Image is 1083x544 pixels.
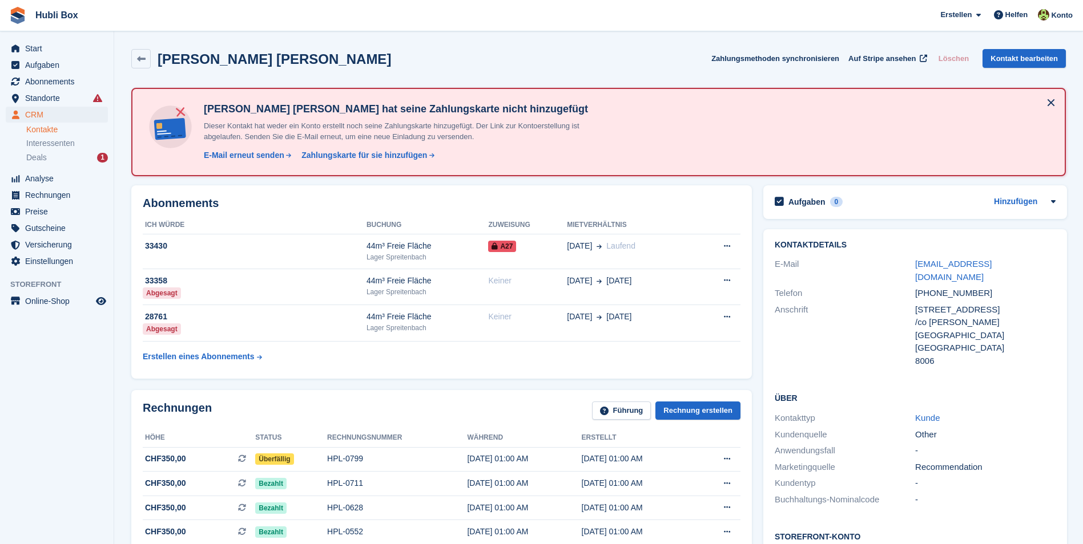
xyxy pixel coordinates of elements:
div: Erstellen eines Abonnements [143,351,255,363]
div: Other [915,428,1056,441]
div: Telefon [775,287,915,300]
a: Führung [592,401,651,420]
span: Bezahlt [255,478,287,489]
div: HPL-0628 [327,502,467,514]
div: [DATE] 01:00 AM [582,502,696,514]
div: HPL-0552 [327,526,467,538]
div: [DATE] 01:00 AM [582,453,696,465]
span: Helfen [1005,9,1028,21]
div: - [915,477,1056,490]
span: CHF350,00 [145,477,186,489]
div: Kundentyp [775,477,915,490]
span: [DATE] [567,275,592,287]
div: Anwendungsfall [775,444,915,457]
button: Löschen [934,49,973,68]
span: Bezahlt [255,502,287,514]
th: Rechnungsnummer [327,429,467,447]
span: Deals [26,152,47,163]
h4: [PERSON_NAME] [PERSON_NAME] hat seine Zahlungskarte nicht hinzugefügt [199,103,599,116]
span: [DATE] [606,311,631,323]
a: Hubli Box [31,6,83,25]
div: [DATE] 01:00 AM [467,477,581,489]
img: no-card-linked-e7822e413c904bf8b177c4d89f31251c4716f9871600ec3ca5bfc59e148c83f4.svg [146,103,195,151]
span: [DATE] [606,275,631,287]
a: Kontakt bearbeiten [983,49,1066,68]
div: Lager Spreitenbach [367,252,488,262]
div: 0 [830,197,843,207]
div: Buchhaltungs-Nominalcode [775,493,915,506]
div: [GEOGRAPHIC_DATA] [915,329,1056,342]
span: Online-Shop [25,293,94,309]
a: menu [6,90,108,106]
div: Marketingquelle [775,461,915,474]
th: Mietverhältnis [567,216,695,234]
div: E-Mail erneut senden [204,149,284,161]
th: ICH WÜRDE [143,216,367,234]
div: 33358 [143,275,367,287]
th: Zuweisung [488,216,567,234]
span: Auf Stripe ansehen [848,53,916,64]
i: Es sind Fehler bei der Synchronisierung von Smart-Einträgen aufgetreten [93,94,102,103]
span: Analyse [25,170,94,186]
span: Start [25,40,94,56]
div: Lager Spreitenbach [367,287,488,297]
span: CRM [25,107,94,123]
div: Kontakttyp [775,412,915,425]
span: A27 [488,241,516,252]
div: HPL-0711 [327,477,467,489]
a: Rechnung erstellen [655,401,740,420]
div: 8006 [915,355,1056,368]
div: - [915,444,1056,457]
h2: Storefront-Konto [775,530,1056,542]
th: Buchung [367,216,488,234]
div: [DATE] 01:00 AM [582,526,696,538]
div: [STREET_ADDRESS] [915,303,1056,316]
span: Rechnungen [25,187,94,203]
div: Kundenquelle [775,428,915,441]
div: [DATE] 01:00 AM [467,453,581,465]
span: Storefront [10,279,114,290]
span: CHF350,00 [145,453,186,465]
a: Kunde [915,413,940,423]
a: menu [6,253,108,269]
div: Anschrift [775,303,915,368]
div: 28761 [143,311,367,323]
a: menu [6,204,108,220]
a: Hinzufügen [994,196,1037,209]
a: Deals 1 [26,152,108,164]
span: CHF350,00 [145,526,186,538]
h2: Abonnements [143,197,740,210]
div: /co [PERSON_NAME] [915,316,1056,329]
img: Luca Space4you [1038,9,1049,21]
a: Interessenten [26,137,108,149]
a: Zahlungskarte für sie hinzufügen [297,149,436,161]
h2: Über [775,392,1056,403]
p: Dieser Kontakt hat weder ein Konto erstellt noch seine Zahlungskarte hinzugefügt. Der Link zur Ko... [199,120,599,143]
div: Keiner [488,275,567,287]
a: menu [6,107,108,123]
span: Standorte [25,90,94,106]
div: Keiner [488,311,567,323]
div: 1 [97,153,108,163]
a: menu [6,57,108,73]
div: Lager Spreitenbach [367,323,488,333]
div: [DATE] 01:00 AM [582,477,696,489]
span: Einstellungen [25,253,94,269]
span: Laufend [606,241,635,250]
h2: Aufgaben [788,197,826,207]
th: Während [467,429,581,447]
span: Versicherung [25,237,94,253]
div: [PHONE_NUMBER] [915,287,1056,300]
div: Zahlungskarte für sie hinzufügen [301,149,427,161]
div: [DATE] 01:00 AM [467,526,581,538]
span: Interessenten [26,138,75,149]
th: Status [255,429,327,447]
a: [EMAIL_ADDRESS][DOMAIN_NAME] [915,259,992,282]
button: Zahlungsmethoden synchronisieren [711,49,839,68]
h2: Kontaktdetails [775,241,1056,250]
a: Speisekarte [6,293,108,309]
span: Konto [1051,10,1073,21]
a: menu [6,170,108,186]
img: stora-icon-8386f47178a22dfd0bd8f6a31ec36ba5ce8667c1dd55bd0f319d3a0aa187defe.svg [9,7,26,24]
div: 44m³ Freie Fläche [367,240,488,252]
